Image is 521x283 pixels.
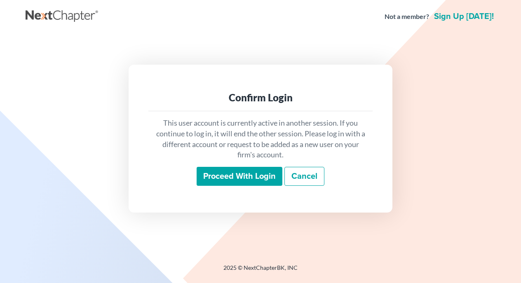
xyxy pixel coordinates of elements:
div: 2025 © NextChapterBK, INC [26,264,495,278]
p: This user account is currently active in another session. If you continue to log in, it will end ... [155,118,366,160]
input: Proceed with login [197,167,282,186]
a: Sign up [DATE]! [432,12,495,21]
a: Cancel [284,167,324,186]
strong: Not a member? [385,12,429,21]
div: Confirm Login [155,91,366,104]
